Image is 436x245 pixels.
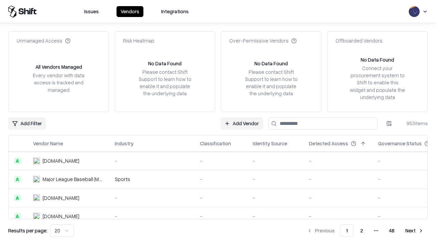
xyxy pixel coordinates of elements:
img: pathfactory.com [33,158,40,164]
div: Risk Heatmap [123,37,154,44]
div: - [200,194,242,201]
div: No Data Found [254,60,288,67]
div: - [200,213,242,220]
div: Every vendor with data access is tracked and managed [30,72,87,93]
button: Integrations [157,6,193,17]
div: - [309,194,367,201]
div: Classification [200,140,231,147]
div: [DOMAIN_NAME] [43,157,79,164]
div: Please contact Shift Support to learn how to enable it and populate the underlying data [137,68,193,97]
button: Add Filter [8,117,46,130]
div: No Data Found [148,60,182,67]
div: 953 items [401,120,428,127]
button: Issues [80,6,103,17]
button: 48 [384,225,400,237]
div: - [309,176,367,183]
div: Major League Baseball (MLB) [43,176,104,183]
div: All Vendors Managed [35,63,82,70]
div: A [14,176,21,183]
div: Over-Permissive Vendors [229,37,297,44]
div: Please contact Shift Support to learn how to enable it and populate the underlying data [243,68,299,97]
div: - [253,176,298,183]
div: Vendor Name [33,140,63,147]
img: Major League Baseball (MLB) [33,176,40,183]
nav: pagination [303,225,428,237]
p: Results per page: [8,227,47,234]
div: - [200,176,242,183]
div: Identity Source [253,140,287,147]
button: 1 [340,225,354,237]
button: 2 [355,225,369,237]
button: Next [401,225,428,237]
div: Industry [115,140,134,147]
div: No Data Found [361,56,394,63]
div: Sports [115,176,189,183]
div: A [14,158,21,164]
div: - [309,157,367,164]
div: - [200,157,242,164]
div: - [115,213,189,220]
div: Detected Access [309,140,348,147]
div: A [14,194,21,201]
div: Unmanaged Access [17,37,71,44]
button: Vendors [116,6,143,17]
img: wixanswers.com [33,194,40,201]
div: [DOMAIN_NAME] [43,194,79,201]
div: Connect your procurement system to Shift to enable this widget and populate the underlying data [349,65,406,101]
div: - [115,194,189,201]
div: A [14,213,21,219]
div: - [253,213,298,220]
img: boxed.com [33,213,40,219]
div: - [115,157,189,164]
div: Governance Status [378,140,422,147]
div: - [309,213,367,220]
div: - [253,194,298,201]
a: Add Vendor [220,117,263,130]
div: - [253,157,298,164]
div: Offboarded Vendors [336,37,383,44]
div: [DOMAIN_NAME] [43,213,79,220]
